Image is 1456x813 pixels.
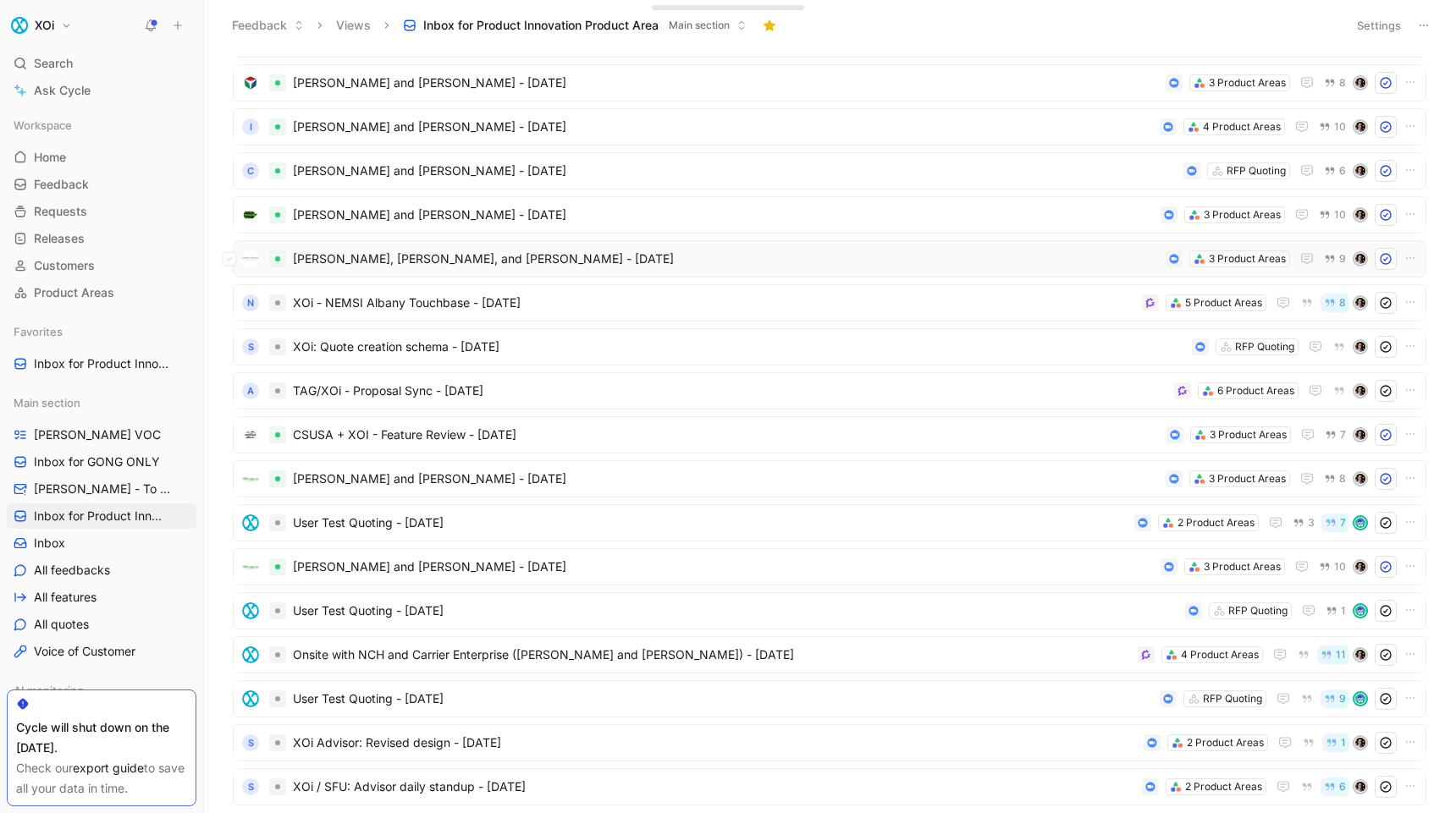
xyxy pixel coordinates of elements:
span: Voice of Customer [34,643,135,660]
img: avatar [1354,121,1366,133]
span: [PERSON_NAME] and [PERSON_NAME] - [DATE] [293,161,1177,181]
img: logo [242,690,259,707]
a: Inbox for GONG ONLY [7,449,196,475]
span: [PERSON_NAME] - To Process [34,481,175,497]
img: logo [242,558,259,575]
span: Onsite with NCH and Carrier Enterprise ([PERSON_NAME] and [PERSON_NAME]) - [DATE] [293,645,1131,665]
span: 6 [1339,782,1346,792]
div: Search [7,51,196,76]
span: TAG/XOi - Proposal Sync - [DATE] [293,381,1167,401]
div: Check our to save all your data in time. [16,758,187,799]
span: XOi - NEMSI Albany Touchbase - [DATE] [293,293,1135,313]
button: 8 [1321,294,1349,312]
span: CSUSA + XOI - Feature Review - [DATE] [293,425,1160,445]
a: NXOi - NEMSI Albany Touchbase - [DATE]5 Product Areas8avatar [233,284,1426,321]
img: avatar [1354,385,1366,397]
img: logo [242,74,259,91]
span: [PERSON_NAME] and [PERSON_NAME] - [DATE] [293,557,1154,577]
a: Product Areas [7,280,196,305]
a: Inbox for Product Innovation Product Area [7,351,196,376]
a: SXOi: Quote creation schema - [DATE]RFP Quotingavatar [233,328,1426,365]
span: [PERSON_NAME] VOC [34,426,161,443]
img: avatar [1354,253,1366,265]
span: AI monitoring [14,682,84,699]
img: logo [242,250,259,267]
span: Customers [34,257,95,274]
a: Feedback [7,172,196,197]
a: Ask Cycle [7,78,196,103]
span: Inbox for Product Innovation Product Area [423,17,659,34]
span: 9 [1339,254,1346,264]
div: 6 Product Areas [1217,382,1294,399]
img: logo [242,602,259,619]
a: C[PERSON_NAME] and [PERSON_NAME] - [DATE]RFP Quoting6avatar [233,152,1426,190]
img: XOi [11,17,28,34]
span: 10 [1334,562,1346,572]
span: User Test Quoting - [DATE] [293,513,1128,533]
span: User Test Quoting - [DATE] [293,689,1153,709]
span: 1 [1341,738,1346,748]
img: avatar [1354,781,1366,793]
div: 3 Product Areas [1204,206,1281,223]
button: 6 [1321,162,1349,180]
div: 2 Product Areas [1187,734,1264,751]
img: avatar [1354,517,1366,529]
img: avatar [1354,693,1366,705]
span: Search [34,53,73,74]
img: avatar [1354,209,1366,221]
a: [PERSON_NAME] - To Process [7,476,196,502]
button: 9 [1321,689,1349,708]
div: 4 Product Areas [1203,118,1281,135]
a: [PERSON_NAME] VOC [7,422,196,448]
div: Favorites [7,319,196,344]
a: logoUser Test Quoting - [DATE]2 Product Areas37avatar [233,504,1426,541]
span: All quotes [34,616,89,633]
div: 3 Product Areas [1204,558,1281,575]
button: 10 [1315,558,1349,576]
span: XOi Advisor: Revised design - [DATE] [293,733,1137,753]
img: avatar [1354,561,1366,573]
div: 3 Product Areas [1210,426,1287,443]
a: logo[PERSON_NAME] and [PERSON_NAME] - [DATE]3 Product Areas8avatar [233,64,1426,102]
button: Inbox for Product Innovation Product AreaMain section [395,13,754,38]
span: 1 [1341,606,1346,616]
div: S [242,778,259,795]
span: 8 [1339,298,1346,308]
span: XOi / SFU: Advisor daily standup - [DATE] [293,777,1135,797]
div: I [242,118,259,135]
button: 11 [1317,645,1349,664]
button: 9 [1321,250,1349,268]
span: 10 [1334,210,1346,220]
div: C [242,162,259,179]
img: avatar [1354,605,1366,617]
div: Main section [7,390,196,415]
img: avatar [1354,341,1366,353]
span: Requests [34,203,87,220]
span: 7 [1340,518,1346,528]
span: XOi: Quote creation schema - [DATE] [293,337,1185,357]
div: Main section[PERSON_NAME] VOCInbox for GONG ONLY[PERSON_NAME] - To ProcessInbox for Product Innov... [7,390,196,664]
button: 8 [1321,74,1349,92]
img: avatar [1354,737,1366,749]
a: SXOi / SFU: Advisor daily standup - [DATE]2 Product Areas6avatar [233,768,1426,805]
span: Favorites [14,323,63,340]
a: Inbox for Product Innovation Product Area [7,503,196,529]
div: RFP Quoting [1235,338,1294,355]
div: N [242,294,259,311]
div: 3 Product Areas [1209,470,1286,487]
div: 2 Product Areas [1185,778,1262,795]
span: 7 [1340,430,1346,440]
span: Feedback [34,176,89,193]
span: 10 [1334,122,1346,132]
a: ATAG/XOi - Proposal Sync - [DATE]6 Product Areasavatar [233,372,1426,409]
a: logoOnsite with NCH and Carrier Enterprise ([PERSON_NAME] and [PERSON_NAME]) - [DATE]4 Product Ar... [233,636,1426,673]
img: avatar [1354,429,1366,441]
button: 7 [1321,514,1349,532]
span: All features [34,589,97,606]
img: avatar [1354,165,1366,177]
span: [PERSON_NAME], [PERSON_NAME], and [PERSON_NAME] - [DATE] [293,249,1159,269]
span: 8 [1339,78,1346,88]
a: logoUser Test Quoting - [DATE]RFP Quoting9avatar [233,680,1426,717]
div: 5 Product Areas [1185,294,1262,311]
h1: XOi [35,18,54,33]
